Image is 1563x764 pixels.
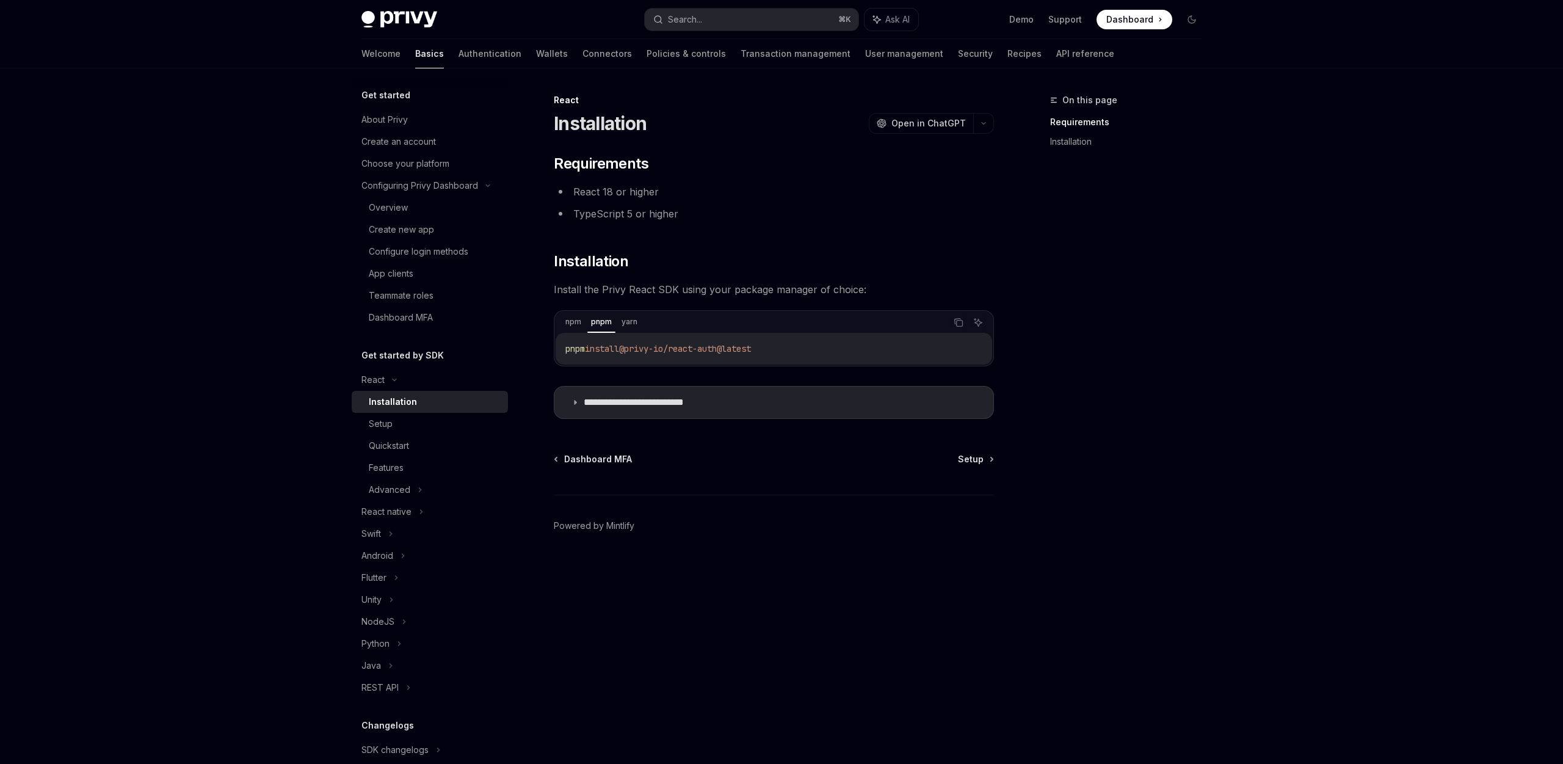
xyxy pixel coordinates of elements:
div: Swift [361,526,381,541]
a: Create an account [352,131,508,153]
div: About Privy [361,112,408,127]
div: Setup [369,417,393,431]
a: Setup [352,413,508,435]
div: React [554,94,994,106]
span: @privy-io/react-auth@latest [619,343,751,354]
div: yarn [618,315,641,329]
span: install [585,343,619,354]
a: App clients [352,263,508,285]
div: Unity [361,592,382,607]
a: Teammate roles [352,285,508,307]
div: Java [361,658,381,673]
div: Features [369,460,404,475]
h5: Changelogs [361,718,414,733]
a: Welcome [361,39,401,68]
a: Powered by Mintlify [554,520,634,532]
span: Dashboard MFA [564,453,632,465]
h5: Get started [361,88,410,103]
div: REST API [361,680,399,695]
div: Search... [668,12,702,27]
a: Wallets [536,39,568,68]
div: React native [361,504,412,519]
span: Dashboard [1106,13,1153,26]
a: Installation [352,391,508,413]
span: Setup [958,453,984,465]
div: Installation [369,395,417,409]
div: npm [562,315,585,329]
a: Configure login methods [352,241,508,263]
a: Features [352,457,508,479]
a: Dashboard MFA [555,453,632,465]
button: Copy the contents from the code block [951,315,966,330]
a: Create new app [352,219,508,241]
a: Quickstart [352,435,508,457]
h5: Get started by SDK [361,348,444,363]
a: Setup [958,453,993,465]
div: Overview [369,200,408,215]
a: Authentication [459,39,521,68]
img: dark logo [361,11,437,28]
a: Basics [415,39,444,68]
a: API reference [1056,39,1114,68]
a: Connectors [582,39,632,68]
span: Ask AI [885,13,910,26]
a: Dashboard [1097,10,1172,29]
div: App clients [369,266,413,281]
a: Transaction management [741,39,850,68]
li: React 18 or higher [554,183,994,200]
a: Support [1048,13,1082,26]
div: Create an account [361,134,436,149]
a: Installation [1050,132,1211,151]
a: Dashboard MFA [352,307,508,329]
div: React [361,373,385,387]
button: Ask AI [970,315,986,330]
a: Recipes [1007,39,1042,68]
span: Install the Privy React SDK using your package manager of choice: [554,281,994,298]
li: TypeScript 5 or higher [554,205,994,222]
a: Security [958,39,993,68]
div: Dashboard MFA [369,310,433,325]
span: On this page [1062,93,1117,107]
div: Android [361,548,393,563]
div: Advanced [369,482,410,497]
div: Python [361,636,390,651]
span: ⌘ K [838,15,851,24]
div: Configure login methods [369,244,468,259]
h1: Installation [554,112,647,134]
button: Search...⌘K [645,9,858,31]
div: Choose your platform [361,156,449,171]
a: Overview [352,197,508,219]
a: User management [865,39,943,68]
div: NodeJS [361,614,394,629]
button: Toggle dark mode [1182,10,1202,29]
div: Flutter [361,570,386,585]
div: Quickstart [369,438,409,453]
div: Teammate roles [369,288,433,303]
a: Policies & controls [647,39,726,68]
span: Requirements [554,154,648,173]
div: Create new app [369,222,434,237]
span: Open in ChatGPT [891,117,966,129]
span: pnpm [565,343,585,354]
a: Requirements [1050,112,1211,132]
a: Choose your platform [352,153,508,175]
div: SDK changelogs [361,743,429,757]
button: Ask AI [865,9,918,31]
div: Configuring Privy Dashboard [361,178,478,193]
div: pnpm [587,315,615,329]
a: About Privy [352,109,508,131]
a: Demo [1009,13,1034,26]
button: Open in ChatGPT [869,113,973,134]
span: Installation [554,252,628,271]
